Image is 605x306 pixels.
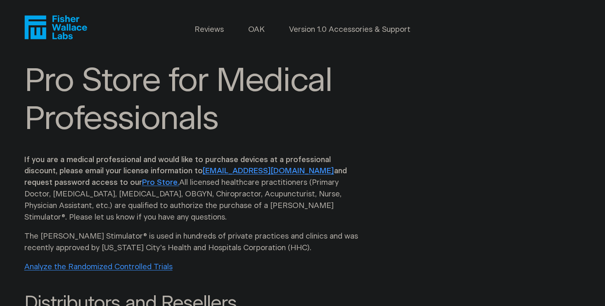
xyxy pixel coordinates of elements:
[24,15,87,39] a: Fisher Wallace
[24,156,347,187] b: If you are a medical professional and would like to purchase devices at a professional discount, ...
[24,231,361,254] p: The [PERSON_NAME] Stimulator® is used in hundreds of private practices and clinics and was recent...
[195,24,224,36] a: Reviews
[142,179,179,186] a: Pro Store.
[289,24,410,36] a: Version 1.0 Accessories & Support
[24,62,368,139] h1: Pro Store for Medical Professionals
[203,167,334,175] a: [EMAIL_ADDRESS][DOMAIN_NAME]
[248,24,265,36] a: OAK
[24,154,361,223] p: All licensed healthcare practitioners (Primary Doctor, [MEDICAL_DATA], [MEDICAL_DATA], OBGYN, Chi...
[24,263,173,271] a: Analyze the Randomized Controlled Trials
